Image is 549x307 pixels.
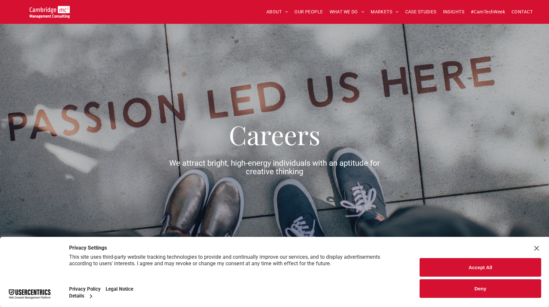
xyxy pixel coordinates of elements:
span: We attract bright, high-energy individuals with an aptitude for creative thinking [169,159,380,176]
a: #CamTechWeek [467,7,508,17]
a: INSIGHTS [440,7,467,17]
a: CASE STUDIES [402,7,440,17]
span: Careers [229,117,320,152]
a: OUR PEOPLE [291,7,326,17]
a: WHAT WE DO [326,7,368,17]
a: CONTACT [508,7,536,17]
a: Your Business Transformed | Cambridge Management Consulting [30,7,70,14]
img: Cambridge MC Logo [30,6,70,18]
a: MARKETS [367,7,402,17]
a: ABOUT [263,7,291,17]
